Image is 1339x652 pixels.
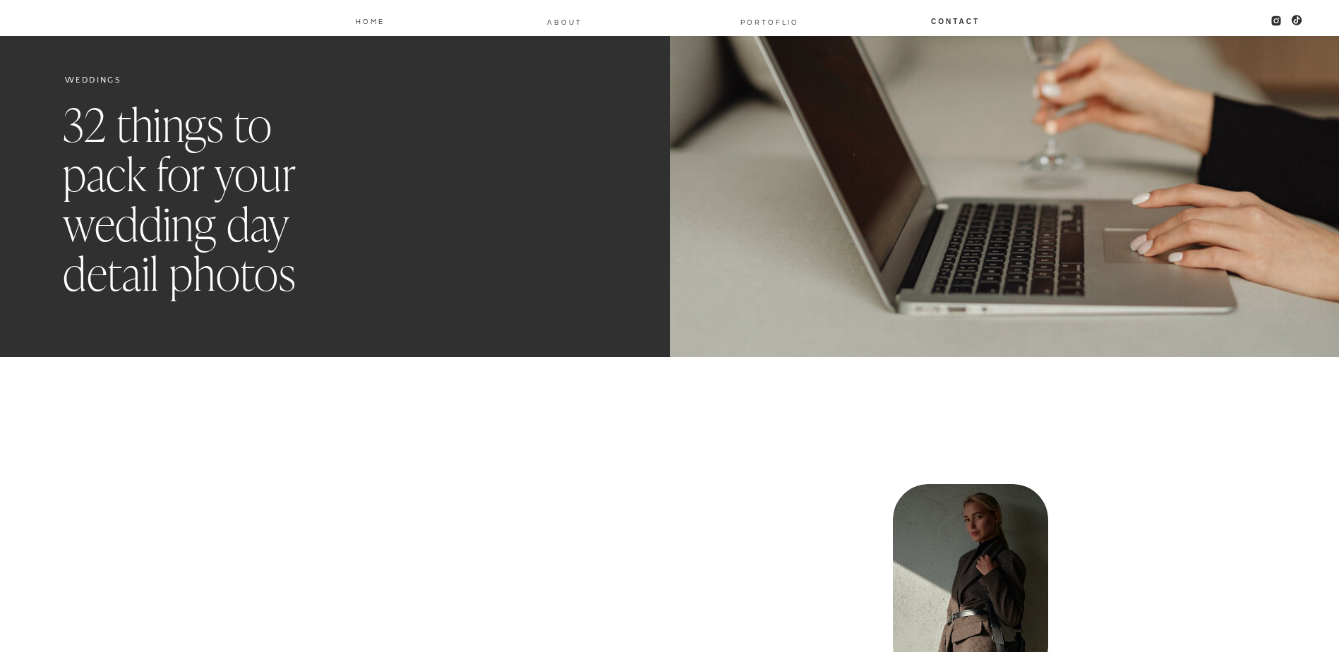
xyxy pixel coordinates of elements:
[930,15,981,26] a: Contact
[735,16,805,27] a: PORTOFLIO
[355,15,386,26] a: Home
[65,76,121,85] a: Weddings
[63,102,361,301] h1: 32 things to pack for your wedding day detail photos
[546,16,583,27] a: About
